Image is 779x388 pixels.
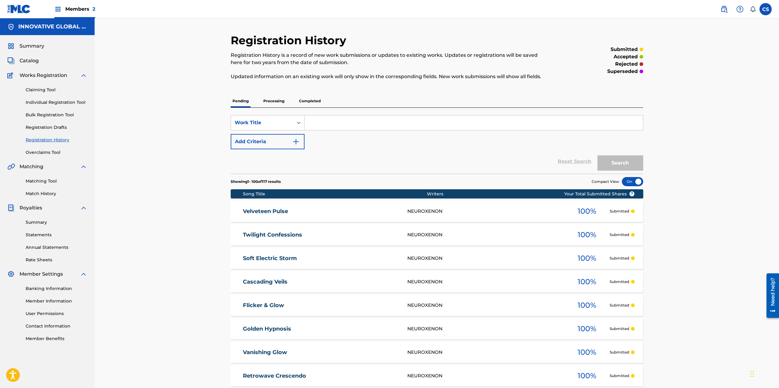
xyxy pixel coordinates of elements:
[26,149,87,156] a: Overclaims Tool
[92,6,95,12] span: 2
[243,325,399,332] a: Golden Hypnosis
[26,244,87,251] a: Annual Statements
[20,72,67,79] span: Works Registration
[7,42,44,50] a: SummarySummary
[231,73,548,80] p: Updated information on an existing work will only show in the corresponding fields. New work subm...
[80,72,87,79] img: expand
[26,298,87,304] a: Member Information
[231,34,349,47] h2: Registration History
[26,335,87,342] a: Member Benefits
[748,359,779,388] iframe: Chat Widget
[407,208,564,215] div: NEUROXENON
[407,255,564,262] div: NEUROXENON
[750,6,756,12] div: Notifications
[231,95,251,107] p: Pending
[407,325,564,332] div: NEUROXENON
[231,115,643,174] form: Search Form
[578,229,596,240] span: 100 %
[7,270,15,278] img: Member Settings
[578,276,596,287] span: 100 %
[610,232,629,238] p: Submitted
[610,326,629,332] p: Submitted
[243,302,399,309] a: Flicker & Glow
[607,68,638,75] p: superseded
[7,72,15,79] img: Works Registration
[407,231,564,238] div: NEUROXENON
[736,5,744,13] img: help
[20,42,44,50] span: Summary
[231,179,281,184] p: Showing 1 - 100 of 117 results
[80,270,87,278] img: expand
[407,278,564,285] div: NEUROXENON
[7,42,15,50] img: Summary
[578,300,596,311] span: 100 %
[7,57,39,64] a: CatalogCatalog
[564,191,635,197] span: Your Total Submitted Shares
[578,206,596,217] span: 100 %
[243,372,399,379] a: Retrowave Crescendo
[578,253,596,264] span: 100 %
[26,285,87,292] a: Banking Information
[243,255,399,262] a: Soft Electric Storm
[7,163,15,170] img: Matching
[407,349,564,356] div: NEUROXENON
[610,209,629,214] p: Submitted
[26,178,87,184] a: Matching Tool
[610,303,629,308] p: Submitted
[750,365,754,383] div: Drag
[243,349,399,356] a: Vanishing Glow
[734,3,746,15] div: Help
[718,3,730,15] a: Public Search
[26,137,87,143] a: Registration History
[18,23,87,30] h5: INNOVATIVE GLOBAL PUBLISHING
[235,119,290,126] div: Work Title
[20,270,63,278] span: Member Settings
[20,163,43,170] span: Matching
[243,191,427,197] div: Song Title
[610,279,629,285] p: Submitted
[292,138,300,145] img: 9d2ae6d4665cec9f34b9.svg
[629,191,634,196] span: ?
[759,3,772,15] div: User Menu
[610,350,629,355] p: Submitted
[610,373,629,379] p: Submitted
[611,46,638,53] p: submitted
[80,163,87,170] img: expand
[720,5,728,13] img: search
[407,302,564,309] div: NEUROXENON
[243,231,399,238] a: Twilight Confessions
[80,204,87,212] img: expand
[26,112,87,118] a: Bulk Registration Tool
[614,53,638,60] p: accepted
[26,310,87,317] a: User Permissions
[7,23,15,31] img: Accounts
[231,134,305,149] button: Add Criteria
[592,179,619,184] span: Compact View
[231,52,548,66] p: Registration History is a record of new work submissions or updates to existing works. Updates or...
[261,95,286,107] p: Processing
[54,5,62,13] img: Top Rightsholders
[427,191,584,197] div: Writers
[610,256,629,261] p: Submitted
[615,60,638,68] p: rejected
[407,372,564,379] div: NEUROXENON
[762,271,779,320] iframe: Resource Center
[26,219,87,226] a: Summary
[26,232,87,238] a: Statements
[578,370,596,381] span: 100 %
[26,323,87,329] a: Contact Information
[7,204,15,212] img: Royalties
[578,323,596,334] span: 100 %
[26,190,87,197] a: Match History
[578,347,596,358] span: 100 %
[297,95,323,107] p: Completed
[26,257,87,263] a: Rate Sheets
[26,87,87,93] a: Claiming Tool
[7,57,15,64] img: Catalog
[20,204,42,212] span: Royalties
[26,124,87,131] a: Registration Drafts
[243,278,399,285] a: Cascading Veils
